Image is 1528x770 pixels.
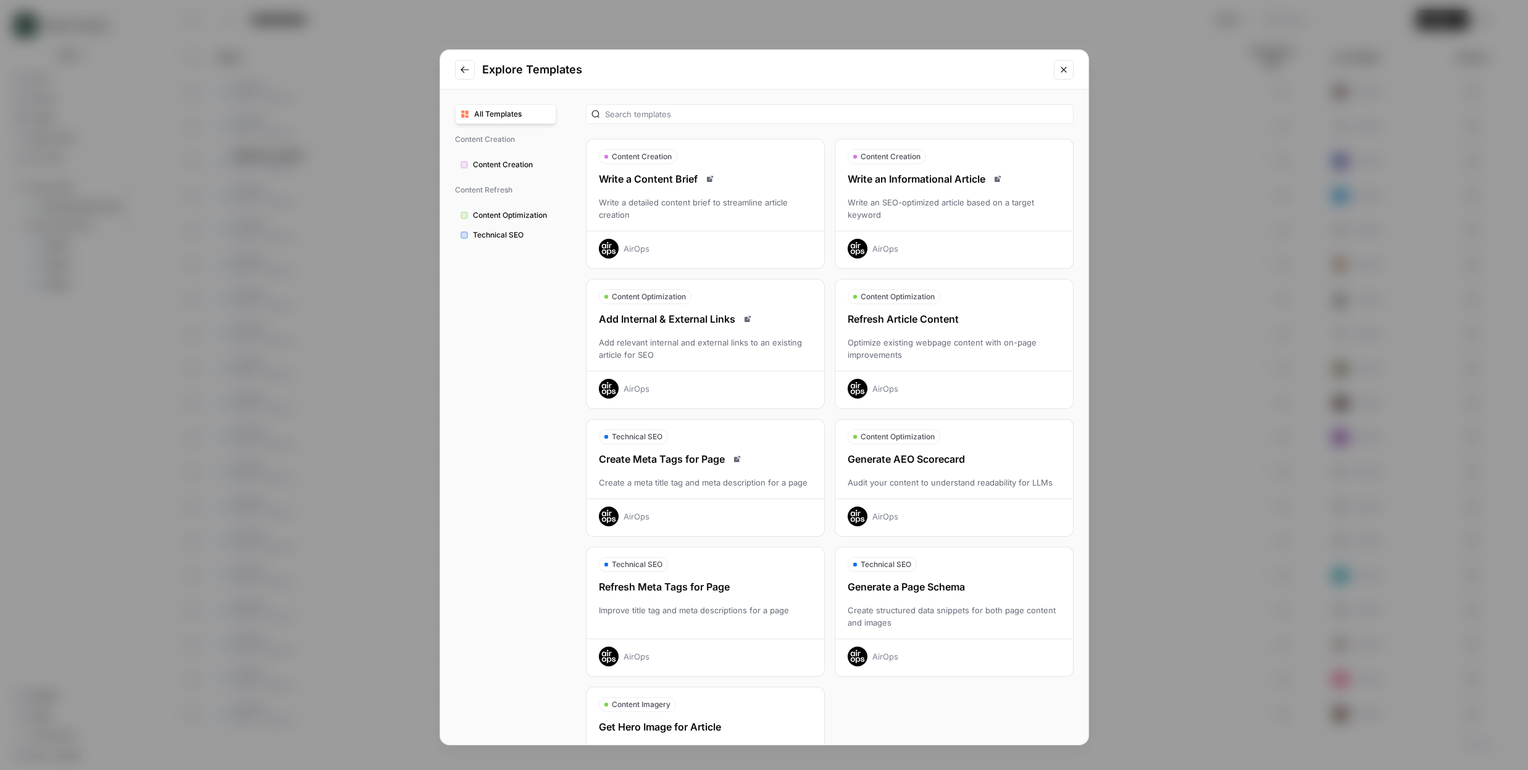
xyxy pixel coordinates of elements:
div: Write a detailed content brief to streamline article creation [587,196,824,221]
button: Content CreationWrite an Informational ArticleRead docsWrite an SEO-optimized article based on a ... [835,139,1074,269]
button: Technical SEO [455,225,556,245]
div: AirOps [872,650,898,663]
div: AirOps [624,510,649,523]
div: Generate AEO Scorecard [835,452,1073,466]
div: Improve title tag and meta descriptions for a page [587,604,824,629]
div: Write a Content Brief [587,172,824,186]
a: Read docs [730,452,745,466]
div: AirOps [872,383,898,395]
a: Read docs [990,172,1005,186]
div: AirOps [624,242,649,255]
span: Content Creation [473,159,551,170]
span: Content Optimization [861,291,935,302]
button: Technical SEORefresh Meta Tags for PageImprove title tag and meta descriptions for a pageAirOps [586,547,825,677]
div: Optimize existing webpage content with on-page improvements [835,336,1073,361]
span: Technical SEO [861,559,911,570]
span: Content Refresh [455,180,556,201]
button: Content OptimizationAdd Internal & External LinksRead docsAdd relevant internal and external link... [586,279,825,409]
div: AirOps [872,242,898,255]
span: Technical SEO [473,230,551,241]
span: All Templates [474,109,551,120]
div: Refresh Article Content [835,312,1073,326]
div: Add Internal & External Links [587,312,824,326]
div: Select a stock image for an article hero image [587,744,824,756]
div: AirOps [624,383,649,395]
span: Content Optimization [861,431,935,442]
button: Content Optimization [455,205,556,225]
div: Create structured data snippets for both page content and images [835,604,1073,629]
button: All Templates [455,104,556,124]
div: Create a meta title tag and meta description for a page [587,476,824,489]
div: Write an Informational Article [835,172,1073,186]
div: Create Meta Tags for Page [587,452,824,466]
a: Read docs [740,312,755,326]
span: Content Optimization [612,291,686,302]
button: Go to previous step [455,60,475,80]
span: Technical SEO [612,431,662,442]
button: Content OptimizationRefresh Article ContentOptimize existing webpage content with on-page improve... [835,279,1074,409]
button: Close modal [1054,60,1074,80]
span: Technical SEO [612,559,662,570]
button: Technical SEOGenerate a Page SchemaCreate structured data snippets for both page content and imag... [835,547,1074,677]
div: AirOps [872,510,898,523]
a: Read docs [703,172,717,186]
div: Write an SEO-optimized article based on a target keyword [835,196,1073,221]
span: Content Creation [612,151,672,162]
div: AirOps [624,650,649,663]
span: Content Optimization [473,210,551,221]
div: Generate a Page Schema [835,579,1073,594]
div: Refresh Meta Tags for Page [587,579,824,594]
button: Technical SEOCreate Meta Tags for PageRead docsCreate a meta title tag and meta description for a... [586,419,825,537]
button: Content CreationWrite a Content BriefRead docsWrite a detailed content brief to streamline articl... [586,139,825,269]
button: Content Creation [455,155,556,175]
input: Search templates [605,108,1068,120]
div: Add relevant internal and external links to an existing article for SEO [587,336,824,361]
div: Get Hero Image for Article [587,719,824,734]
h2: Explore Templates [482,61,1046,78]
span: Content Creation [455,129,556,150]
div: Audit your content to understand readability for LLMs [835,476,1073,489]
span: Content Imagery [612,699,670,710]
button: Content OptimizationGenerate AEO ScorecardAudit your content to understand readability for LLMsAi... [835,419,1074,537]
span: Content Creation [861,151,921,162]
